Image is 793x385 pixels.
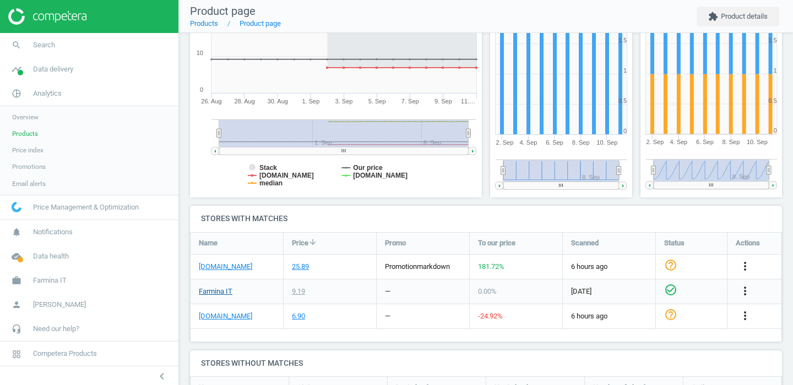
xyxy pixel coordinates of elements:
[478,262,504,271] span: 181.72 %
[738,284,752,298] i: more_vert
[6,222,27,243] i: notifications
[385,311,390,321] div: —
[353,172,408,179] tspan: [DOMAIN_NAME]
[722,139,740,146] tspan: 8. Sep
[12,146,44,155] span: Price index
[197,50,203,56] text: 10
[571,287,647,296] span: [DATE]
[461,98,475,105] tspan: 11.…
[385,238,406,248] span: Promo
[571,238,599,248] span: Scanned
[623,128,627,134] text: 0
[12,179,46,188] span: Email alerts
[696,139,714,146] tspan: 6. Sep
[738,309,752,323] button: more_vert
[199,238,218,248] span: Name
[664,283,677,296] i: check_circle_outline
[33,324,79,334] span: Need our help?
[738,260,752,273] i: more_vert
[496,139,514,146] tspan: 2. Sep
[747,139,768,146] tspan: 10. Sep
[200,86,203,93] text: 0
[302,98,319,105] tspan: 1. Sep
[708,12,718,21] i: extension
[596,139,617,146] tspan: 10. Sep
[478,312,503,320] span: -24.92 %
[33,40,55,50] span: Search
[259,172,314,179] tspan: [DOMAIN_NAME]
[618,97,627,104] text: 0.5
[259,179,283,187] tspan: median
[6,246,27,267] i: cloud_done
[571,311,647,321] span: 6 hours ago
[292,287,305,296] div: 9.19
[12,129,38,138] span: Products
[6,35,27,56] i: search
[768,97,776,104] text: 0.5
[664,238,685,248] span: Status
[646,139,664,146] tspan: 2. Sep
[12,113,39,122] span: Overview
[385,262,417,271] span: promotion
[623,67,627,74] text: 1
[6,83,27,104] i: pie_chart_outlined
[546,139,563,146] tspan: 6. Sep
[768,37,776,43] text: 1.5
[268,98,288,105] tspan: 30. Aug
[6,294,27,315] i: person
[618,37,627,43] text: 1.5
[12,162,46,171] span: Promotions
[292,238,308,248] span: Price
[368,98,386,105] tspan: 5. Sep
[6,318,27,339] i: headset_mic
[335,98,353,105] tspan: 3. Sep
[33,276,67,285] span: Farmina IT
[572,139,590,146] tspan: 8. Sep
[33,349,97,359] span: Competera Products
[148,369,176,383] button: chevron_left
[697,7,779,26] button: extensionProduct details
[33,251,69,261] span: Data health
[385,287,390,296] div: —
[240,19,281,28] a: Product page
[12,202,21,212] img: wGWNvw8QSZomAAAAABJRU5ErkJggg==
[199,311,252,321] a: [DOMAIN_NAME]
[190,350,782,376] h4: Stores without matches
[738,260,752,274] button: more_vert
[201,98,221,105] tspan: 26. Aug
[664,258,677,272] i: help_outline
[478,238,515,248] span: To our price
[417,262,450,271] span: markdown
[736,238,760,248] span: Actions
[190,206,782,232] h4: Stores with matches
[520,139,537,146] tspan: 4. Sep
[8,8,86,25] img: ajHJNr6hYgQAAAAASUVORK5CYII=
[259,164,277,172] tspan: Stack
[234,98,254,105] tspan: 28. Aug
[738,309,752,322] i: more_vert
[33,300,86,310] span: [PERSON_NAME]
[190,19,218,28] a: Products
[738,284,752,299] button: more_vert
[292,311,305,321] div: 6.90
[190,4,256,18] span: Product page
[434,98,452,105] tspan: 9. Sep
[155,370,169,383] i: chevron_left
[33,89,62,98] span: Analytics
[773,67,776,74] text: 1
[199,287,232,296] a: Farmina IT
[292,262,309,272] div: 25.89
[6,59,27,80] i: timeline
[478,287,497,295] span: 0.00 %
[401,98,419,105] tspan: 7. Sep
[33,202,139,212] span: Price Management & Optimization
[571,262,647,272] span: 6 hours ago
[308,238,317,246] i: arrow_downward
[773,128,776,134] text: 0
[353,164,383,172] tspan: Our price
[6,270,27,291] i: work
[664,308,677,321] i: help_outline
[199,262,252,272] a: [DOMAIN_NAME]
[33,227,73,237] span: Notifications
[33,64,73,74] span: Data delivery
